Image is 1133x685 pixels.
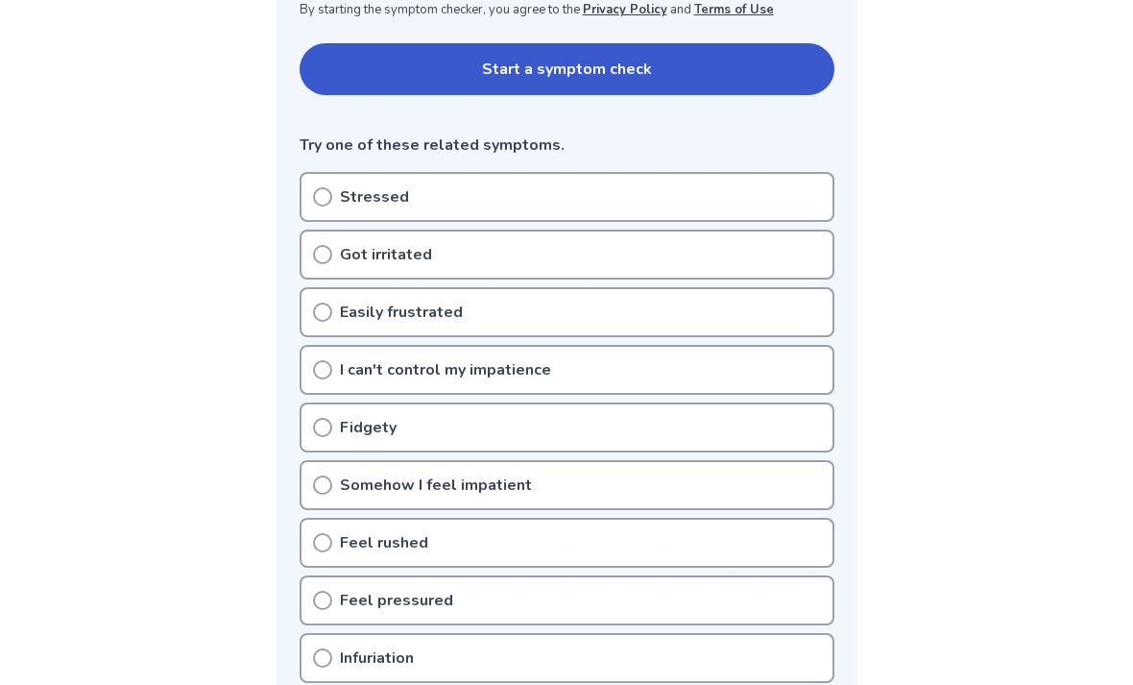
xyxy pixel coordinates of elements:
[340,531,428,554] p: Feel rushed
[340,301,463,324] p: Easily frustrated
[340,243,432,266] p: Got irritated
[300,134,834,157] p: Try one of these related symptoms.
[694,1,774,18] a: Terms of Use
[300,43,834,95] button: Start a symptom check
[340,647,414,670] p: Infuriation
[340,416,397,439] p: Fidgety
[340,589,453,612] p: Feel pressured
[583,1,667,18] a: Privacy Policy
[340,474,532,497] p: Somehow I feel impatient
[300,1,834,20] p: By starting the symptom checker, you agree to the and
[340,358,551,381] p: I can't control my impatience
[340,185,409,208] p: Stressed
